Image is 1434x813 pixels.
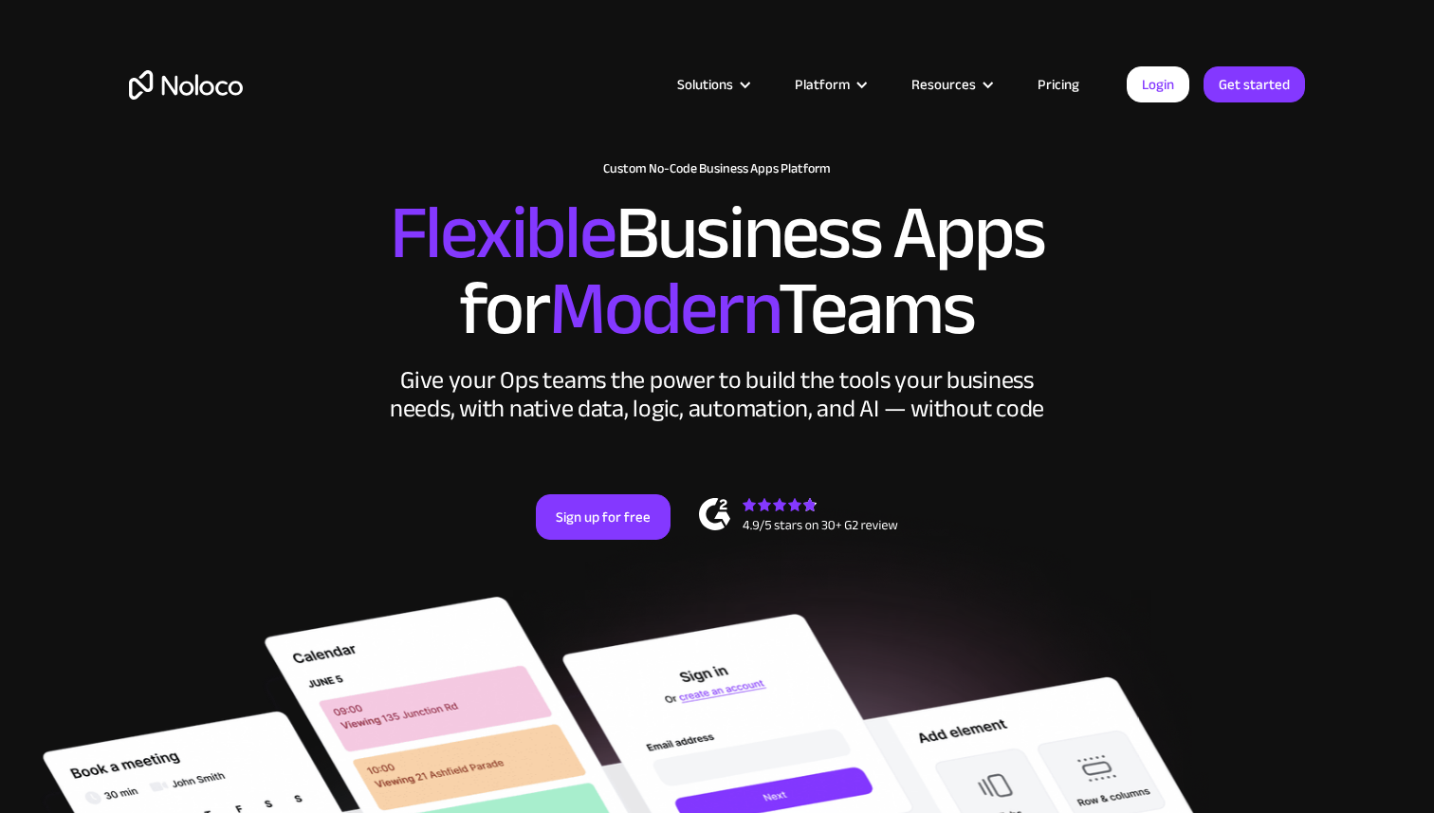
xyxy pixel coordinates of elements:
[677,72,733,97] div: Solutions
[771,72,888,97] div: Platform
[911,72,976,97] div: Resources
[536,494,671,540] a: Sign up for free
[653,72,771,97] div: Solutions
[795,72,850,97] div: Platform
[549,238,778,379] span: Modern
[1127,66,1189,102] a: Login
[129,195,1305,347] h2: Business Apps for Teams
[129,70,243,100] a: home
[1014,72,1103,97] a: Pricing
[390,162,616,304] span: Flexible
[385,366,1049,423] div: Give your Ops teams the power to build the tools your business needs, with native data, logic, au...
[1204,66,1305,102] a: Get started
[888,72,1014,97] div: Resources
